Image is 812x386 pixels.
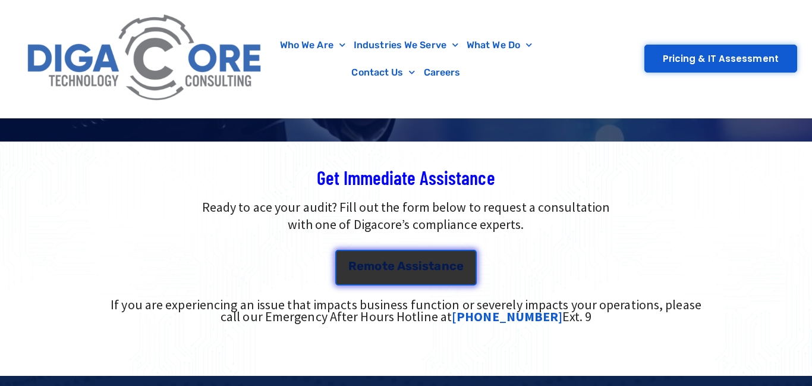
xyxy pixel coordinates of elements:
span: Get Immediate Assistance [317,166,495,189]
span: m [364,260,374,272]
span: e [357,260,364,272]
nav: Menu [276,32,537,86]
a: Contact Us [347,59,419,86]
img: Digacore Logo [21,6,270,112]
span: t [429,260,434,272]
span: s [412,260,418,272]
span: n [442,260,449,272]
span: s [405,260,412,272]
a: Industries We Serve [350,32,462,59]
a: [PHONE_NUMBER] [452,308,562,325]
span: c [449,260,457,272]
a: Remote Assistance [335,250,477,285]
span: e [457,260,464,272]
span: e [388,260,395,272]
a: Who We Are [276,32,350,59]
span: i [418,260,422,272]
div: If you are experiencing an issue that impacts business function or severely impacts your operatio... [102,299,710,322]
span: Pricing & IT Assessment [663,54,779,63]
a: What We Do [462,32,536,59]
p: Ready to ace your audit? Fill out the form below to request a consultation with one of Digacore’s... [26,199,786,233]
span: A [397,260,405,272]
span: o [374,260,382,272]
span: R [348,260,357,272]
span: t [382,260,388,272]
a: Careers [420,59,465,86]
a: Pricing & IT Assessment [644,45,797,73]
span: s [422,260,429,272]
span: a [434,260,441,272]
